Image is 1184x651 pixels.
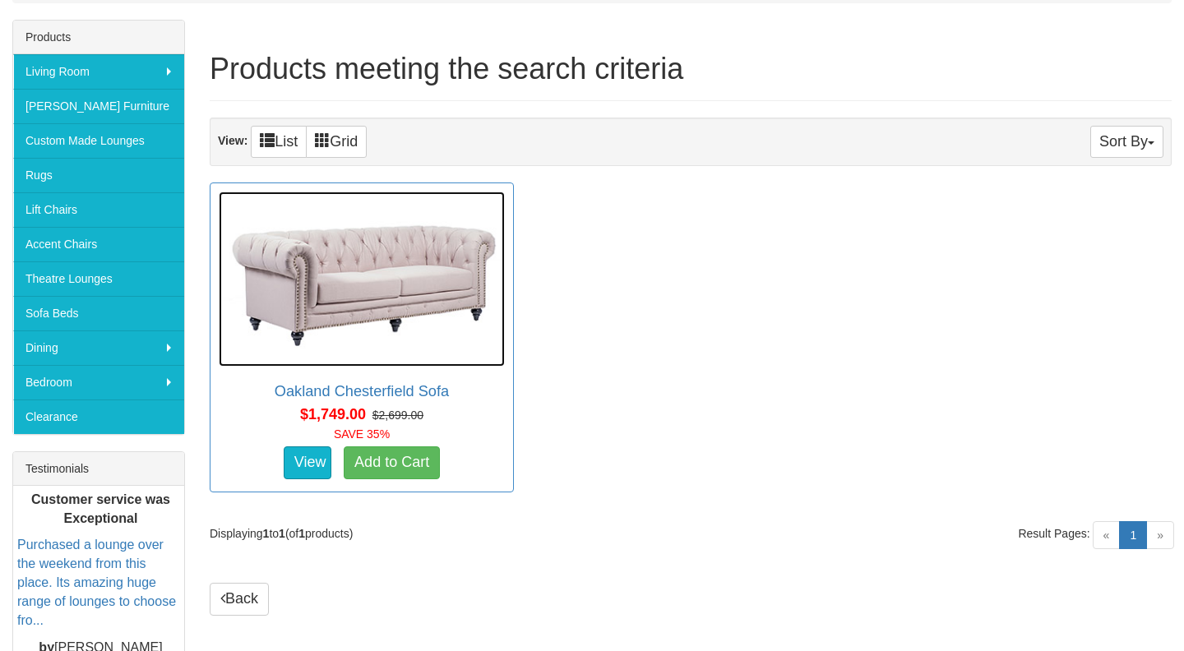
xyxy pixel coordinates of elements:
a: Grid [306,126,367,158]
div: Displaying to (of products) [197,525,691,542]
a: Custom Made Lounges [13,123,184,158]
span: » [1146,521,1174,549]
font: SAVE 35% [334,427,390,441]
h1: Products meeting the search criteria [210,53,1172,85]
a: Sofa Beds [13,296,184,330]
a: Rugs [13,158,184,192]
a: List [251,126,307,158]
div: Testimonials [13,452,184,486]
button: Sort By [1090,126,1163,158]
a: Living Room [13,54,184,89]
strong: 1 [263,527,270,540]
strong: 1 [279,527,285,540]
a: Back [210,583,269,616]
span: « [1093,521,1121,549]
a: Theatre Lounges [13,261,184,296]
a: Purchased a lounge over the weekend from this place. Its amazing huge range of lounges to choose ... [17,538,176,626]
del: $2,699.00 [372,409,423,422]
a: Add to Cart [344,446,440,479]
a: Accent Chairs [13,227,184,261]
img: Oakland Chesterfield Sofa [219,192,505,367]
a: Dining [13,330,184,365]
a: [PERSON_NAME] Furniture [13,89,184,123]
a: Clearance [13,399,184,434]
strong: View: [218,134,247,147]
span: Result Pages: [1018,525,1089,542]
strong: 1 [298,527,305,540]
a: Oakland Chesterfield Sofa [275,383,449,399]
a: 1 [1119,521,1147,549]
b: Customer service was Exceptional [31,492,170,524]
a: Lift Chairs [13,192,184,227]
span: $1,749.00 [300,406,366,422]
div: Products [13,21,184,54]
a: View [284,446,331,479]
a: Bedroom [13,365,184,399]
